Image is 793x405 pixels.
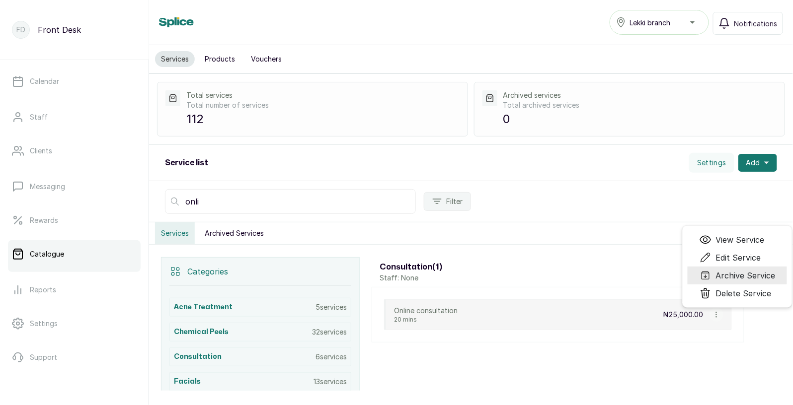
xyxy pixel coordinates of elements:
a: Staff [8,103,141,131]
a: Calendar [8,67,141,95]
p: 112 [186,110,460,128]
p: Calendar [30,76,59,86]
button: Lekki branch [610,10,709,35]
button: Add [738,154,777,172]
p: 5 services [316,302,347,312]
span: Archive Service [715,270,775,281]
h2: Service list [165,157,208,169]
p: Staff [30,112,48,122]
p: Catalogue [30,249,64,259]
span: Add [746,158,760,168]
p: Front Desk [38,24,81,36]
p: Total services [186,90,460,100]
p: 13 services [314,377,347,387]
input: Search by name, category, description, price [165,189,416,214]
p: Settings [30,319,58,329]
div: Online consultation20 mins [394,306,458,324]
h3: acne treatment [174,302,233,312]
button: Services [155,222,195,244]
p: FD [16,25,25,35]
button: Vouchers [245,51,288,67]
button: Logout [8,377,141,405]
h3: consultation ( 1 ) [380,261,442,273]
button: Settings [689,153,734,173]
a: Catalogue [8,240,141,268]
p: 32 services [312,327,347,337]
p: Support [30,352,57,362]
span: View Service [715,234,764,246]
button: Services [155,51,195,67]
a: Support [8,343,141,371]
h3: consultation [174,352,222,362]
button: Archived Services [199,222,270,244]
span: Edit Service [715,252,761,264]
p: Rewards [30,215,58,225]
p: Total number of services [186,100,460,110]
a: Reports [8,276,141,304]
h3: facials [174,377,201,387]
span: Delete Service [715,287,771,299]
p: Clients [30,146,52,156]
ul: Menu [682,225,793,308]
p: Messaging [30,182,65,192]
p: ₦25,000.00 [663,310,704,320]
button: Products [199,51,241,67]
h3: Chemical Peels [174,327,229,337]
p: Staff: None [380,273,442,283]
p: 6 services [316,352,347,362]
button: Notifications [713,12,783,35]
a: Settings [8,310,141,337]
button: Filter [424,192,471,211]
a: Messaging [8,173,141,201]
p: 0 [503,110,777,128]
p: Archived services [503,90,777,100]
span: Notifications [734,18,778,29]
a: Rewards [8,206,141,234]
p: 20 mins [394,316,458,324]
p: Total archived services [503,100,777,110]
p: Online consultation [394,306,458,316]
p: Reports [30,285,56,295]
a: Clients [8,137,141,165]
p: Categories [187,266,228,277]
span: Lekki branch [630,17,671,28]
span: Filter [446,197,463,206]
